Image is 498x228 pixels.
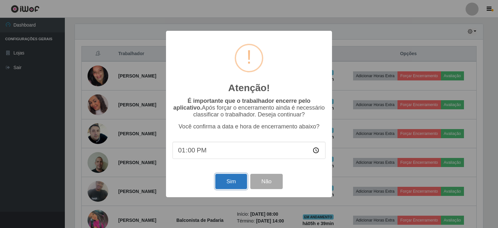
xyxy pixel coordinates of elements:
h2: Atenção! [228,82,270,94]
b: É importante que o trabalhador encerre pelo aplicativo. [173,98,310,111]
button: Sim [215,174,247,189]
button: Não [250,174,282,189]
p: Após forçar o encerramento ainda é necessário classificar o trabalhador. Deseja continuar? [172,98,326,118]
p: Você confirma a data e hora de encerramento abaixo? [172,123,326,130]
